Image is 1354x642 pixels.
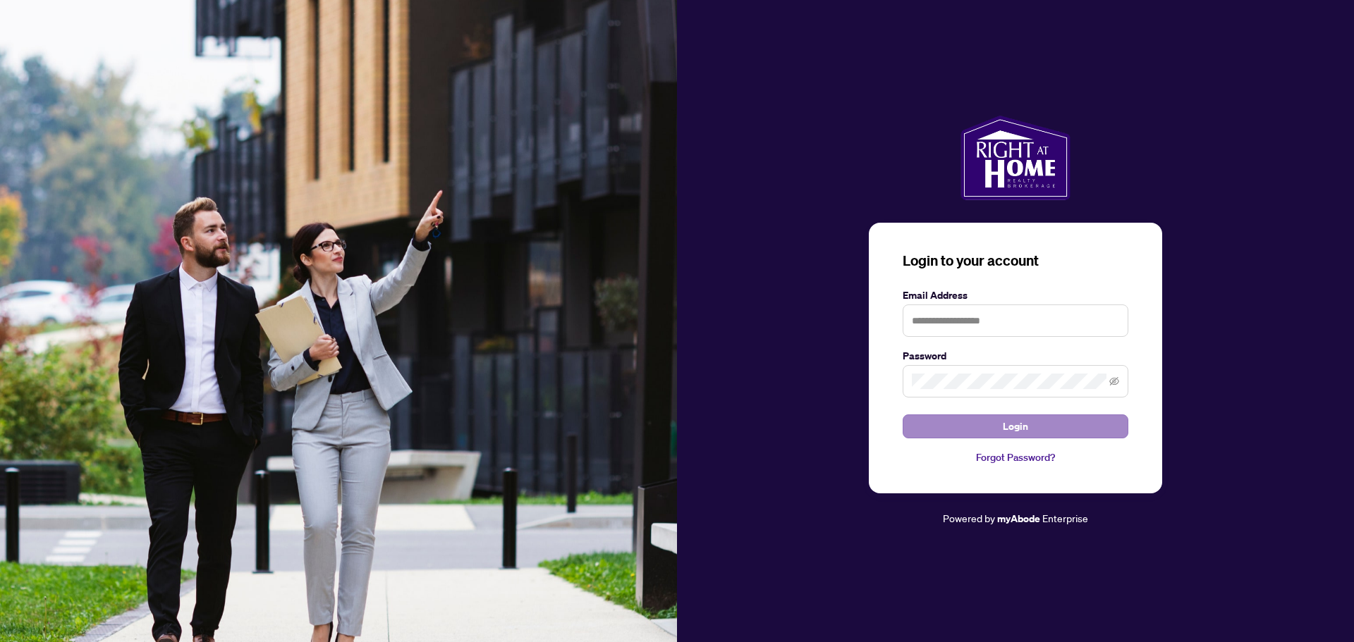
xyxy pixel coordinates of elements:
[903,251,1128,271] h3: Login to your account
[943,512,995,524] span: Powered by
[903,348,1128,364] label: Password
[903,414,1128,438] button: Login
[903,450,1128,465] a: Forgot Password?
[1109,376,1119,386] span: eye-invisible
[1042,512,1088,524] span: Enterprise
[960,116,1070,200] img: ma-logo
[903,288,1128,303] label: Email Address
[997,511,1040,526] a: myAbode
[1003,415,1028,438] span: Login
